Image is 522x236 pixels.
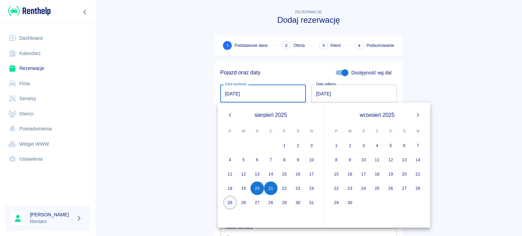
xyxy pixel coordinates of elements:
[5,31,90,46] a: Dashboard
[223,167,237,181] button: 11
[5,151,90,167] a: Ustawienia
[30,218,73,225] p: Rentaro
[293,42,304,49] span: Oferta
[305,153,318,167] button: 10
[398,182,411,195] button: 27
[223,108,237,122] button: Previous month
[357,182,370,195] button: 24
[250,167,264,181] button: 13
[5,76,90,91] a: Flota
[398,167,411,181] button: 20
[371,124,383,138] span: czwartek
[305,167,318,181] button: 17
[291,182,305,195] button: 23
[292,124,304,138] span: sobota
[385,124,397,138] span: piątek
[305,182,318,195] button: 24
[278,182,291,195] button: 22
[223,196,237,210] button: 25
[384,167,398,181] button: 19
[330,139,343,152] button: 1
[330,153,343,167] button: 8
[215,15,402,25] h3: Dodaj rezerwację
[237,196,250,210] button: 26
[366,42,394,49] span: Podsumowanie
[370,139,384,152] button: 4
[278,124,291,138] span: piątek
[331,42,341,49] span: Klient
[225,81,246,87] label: Data wydania
[80,8,90,17] button: Zwiń nawigację
[5,46,90,61] a: Kalendarz
[358,124,370,138] span: środa
[311,85,397,103] input: DD.MM.YYYY
[30,211,73,218] h6: [PERSON_NAME]
[370,153,384,167] button: 11
[384,153,398,167] button: 12
[265,124,277,138] span: czwartek
[224,124,236,138] span: poniedziałek
[5,106,90,122] a: Klienci
[306,124,318,138] span: niedziela
[223,153,237,167] button: 4
[370,182,384,195] button: 25
[278,167,291,181] button: 15
[411,167,425,181] button: 21
[238,124,250,138] span: wtorek
[278,139,291,152] button: 1
[264,196,278,210] button: 28
[411,139,425,152] button: 7
[330,124,343,138] span: poniedziałek
[343,167,357,181] button: 16
[343,139,357,152] button: 2
[225,225,253,230] label: Waluta rezerwacji
[357,139,370,152] button: 3
[370,167,384,181] button: 18
[291,139,305,152] button: 2
[351,69,391,76] span: Dostępność wg dat
[285,42,288,49] span: 2
[223,182,237,195] button: 18
[384,182,398,195] button: 26
[255,111,287,119] span: sierpień 2025
[237,153,250,167] button: 5
[291,196,305,210] button: 30
[264,182,278,195] button: 21
[8,5,51,17] img: Renthelp logo
[330,196,343,210] button: 29
[5,137,90,152] a: Widget WWW
[411,182,425,195] button: 28
[227,42,228,49] span: 1
[358,42,361,49] span: 4
[251,124,263,138] span: środa
[5,91,90,106] a: Serwisy
[291,153,305,167] button: 9
[5,121,90,137] a: Powiadomienia
[237,167,250,181] button: 12
[250,182,264,195] button: 20
[343,153,357,167] button: 9
[411,153,425,167] button: 14
[316,81,336,87] label: Data odbioru
[398,139,411,152] button: 6
[411,108,425,122] button: Next month
[278,153,291,167] button: 8
[5,5,51,17] a: Renthelp logo
[220,69,260,76] h5: Pojazd oraz daty
[250,153,264,167] button: 6
[343,182,357,195] button: 23
[343,196,357,210] button: 30
[278,196,291,210] button: 29
[264,167,278,181] button: 14
[237,182,250,195] button: 19
[398,153,411,167] button: 13
[234,42,267,49] span: Podstawowe dane
[412,124,424,138] span: niedziela
[264,153,278,167] button: 7
[220,85,306,103] input: DD.MM.YYYY
[357,153,370,167] button: 10
[330,167,343,181] button: 15
[322,42,325,49] span: 3
[305,139,318,152] button: 3
[5,61,90,76] a: Rezerwacje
